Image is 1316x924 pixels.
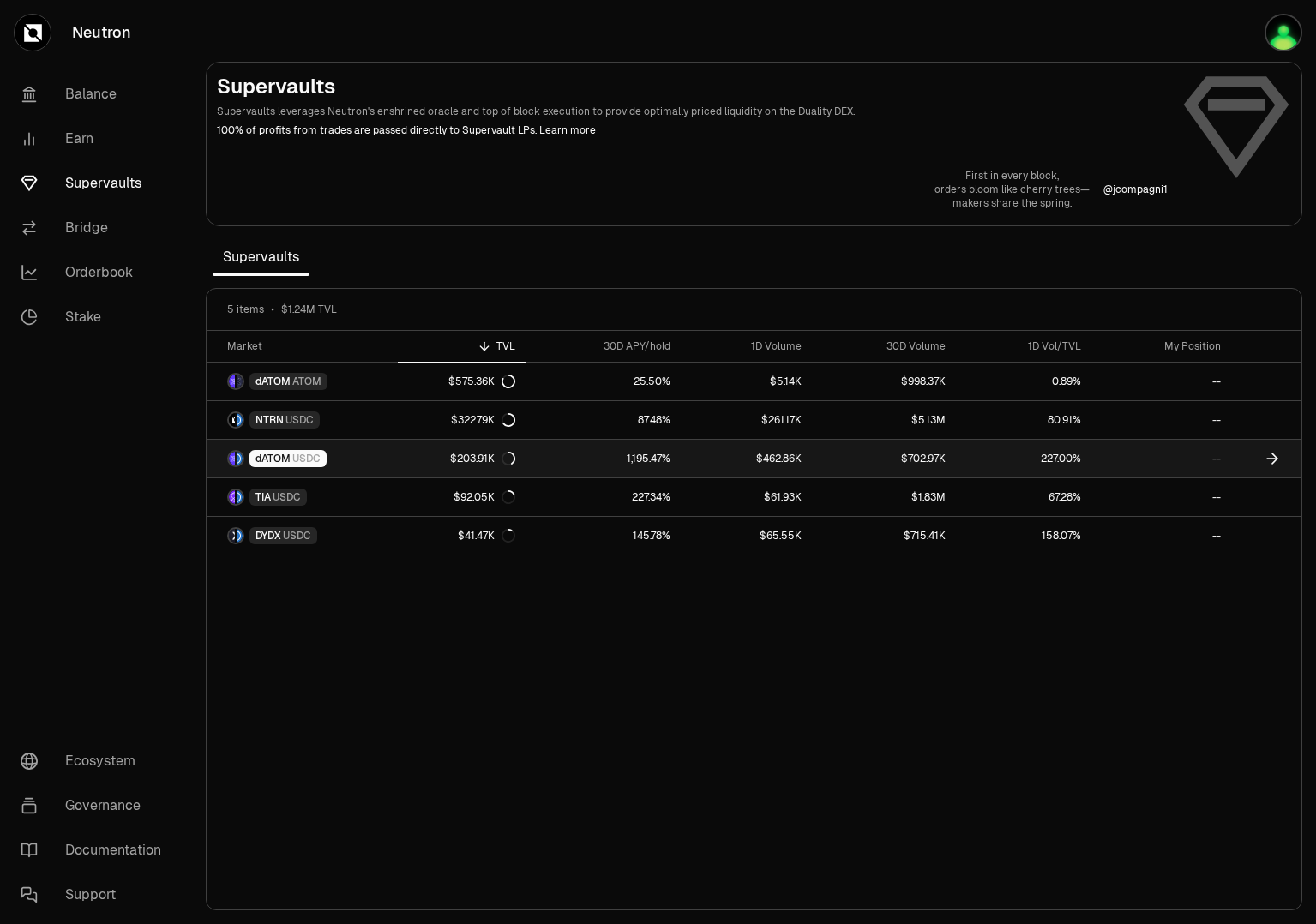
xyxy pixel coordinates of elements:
a: Balance [7,72,185,117]
a: Bridge [7,206,185,250]
a: Governance [7,783,185,828]
h2: Supervaults [217,73,1168,100]
div: TVL [408,339,515,353]
a: Support [7,873,185,917]
img: TIA Logo [229,490,235,504]
a: 1,195.47% [526,440,681,477]
p: @ jcompagni1 [1103,183,1168,196]
img: USDC Logo [237,490,243,504]
a: Ecosystem [7,739,185,783]
img: dATOM Logo [229,375,235,388]
a: $322.79K [398,401,526,439]
a: Stake [7,295,185,339]
span: Supervaults [213,240,309,274]
p: First in every block, [934,169,1090,183]
a: $702.97K [812,440,956,477]
img: USDC Logo [237,413,243,427]
img: 4719 [1265,14,1302,51]
span: NTRN [255,413,284,427]
img: USDC Logo [237,529,243,543]
img: USDC Logo [237,452,243,465]
a: 158.07% [956,517,1091,555]
div: 30D APY/hold [536,339,670,353]
p: Supervaults leverages Neutron's enshrined oracle and top of block execution to provide optimally ... [217,104,1168,119]
a: -- [1091,517,1231,555]
div: 30D Volume [822,339,946,353]
a: Learn more [539,123,596,137]
div: Market [227,339,388,353]
a: 0.89% [956,363,1091,400]
a: $261.17K [681,401,812,439]
a: dATOM LogoATOM LogodATOMATOM [207,363,398,400]
a: $92.05K [398,478,526,516]
span: USDC [273,490,301,504]
p: makers share the spring. [934,196,1090,210]
a: $462.86K [681,440,812,477]
a: dATOM LogoUSDC LogodATOMUSDC [207,440,398,477]
a: 227.34% [526,478,681,516]
a: $65.55K [681,517,812,555]
img: NTRN Logo [229,413,235,427]
a: Documentation [7,828,185,873]
a: Earn [7,117,185,161]
p: 100% of profits from trades are passed directly to Supervault LPs. [217,123,1168,138]
a: $5.14K [681,363,812,400]
img: dATOM Logo [229,452,235,465]
a: -- [1091,478,1231,516]
a: 80.91% [956,401,1091,439]
a: 145.78% [526,517,681,555]
span: ATOM [292,375,321,388]
a: $715.41K [812,517,956,555]
a: $5.13M [812,401,956,439]
div: $92.05K [454,490,515,504]
span: $1.24M TVL [281,303,337,316]
span: DYDX [255,529,281,543]
a: $998.37K [812,363,956,400]
a: $575.36K [398,363,526,400]
span: USDC [283,529,311,543]
div: My Position [1102,339,1221,353]
div: 1D Vol/TVL [966,339,1081,353]
span: dATOM [255,452,291,465]
a: 87.48% [526,401,681,439]
a: First in every block,orders bloom like cherry trees—makers share the spring. [934,169,1090,210]
a: $61.93K [681,478,812,516]
div: $203.91K [450,452,515,465]
div: $41.47K [458,529,515,543]
span: USDC [285,413,314,427]
a: 25.50% [526,363,681,400]
p: orders bloom like cherry trees— [934,183,1090,196]
span: 5 items [227,303,264,316]
a: Orderbook [7,250,185,295]
span: dATOM [255,375,291,388]
span: USDC [292,452,321,465]
a: 227.00% [956,440,1091,477]
a: NTRN LogoUSDC LogoNTRNUSDC [207,401,398,439]
span: TIA [255,490,271,504]
a: $1.83M [812,478,956,516]
a: @jcompagni1 [1103,183,1168,196]
div: $575.36K [448,375,515,388]
a: DYDX LogoUSDC LogoDYDXUSDC [207,517,398,555]
div: $322.79K [451,413,515,427]
a: Supervaults [7,161,185,206]
a: -- [1091,440,1231,477]
img: ATOM Logo [237,375,243,388]
a: TIA LogoUSDC LogoTIAUSDC [207,478,398,516]
img: DYDX Logo [229,529,235,543]
a: 67.28% [956,478,1091,516]
a: -- [1091,401,1231,439]
div: 1D Volume [691,339,802,353]
a: $41.47K [398,517,526,555]
a: -- [1091,363,1231,400]
a: $203.91K [398,440,526,477]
